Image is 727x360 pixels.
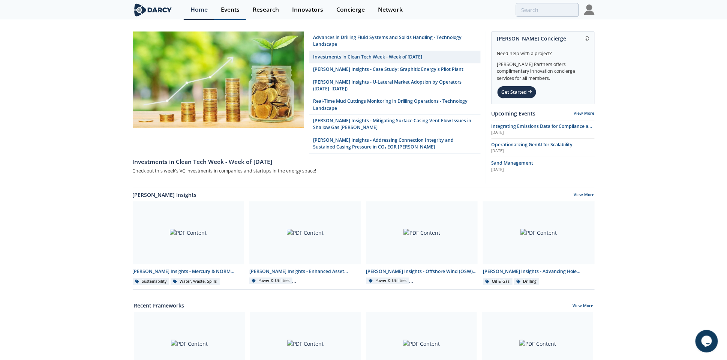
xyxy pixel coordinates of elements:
[309,115,481,134] a: [PERSON_NAME] Insights - Mitigating Surface Casing Vent Flow Issues in Shallow Gas [PERSON_NAME]
[492,167,595,173] div: [DATE]
[492,109,536,117] a: Upcoming Events
[171,278,220,285] div: Water, Waste, Spills
[133,191,197,199] a: [PERSON_NAME] Insights
[696,330,720,352] iframe: chat widget
[492,130,595,136] div: [DATE]
[133,3,174,16] img: logo-wide.svg
[497,45,589,57] div: Need help with a project?
[253,7,279,13] div: Research
[309,51,481,63] a: Investments in Clean Tech Week - Week of [DATE]
[492,141,573,148] span: Operationalizing GenAI for Scalability
[133,278,169,285] div: Sustainability
[309,63,481,76] a: [PERSON_NAME] Insights - Case Study: Graphitic Energy's Pilot Plant
[309,76,481,96] a: [PERSON_NAME] Insights - U-Lateral Market Adoption by Operators ([DATE]–[DATE])
[573,303,593,310] a: View More
[221,7,240,13] div: Events
[292,7,323,13] div: Innovators
[364,201,481,286] a: PDF Content [PERSON_NAME] Insights - Offshore Wind (OSW) and Networks Power & Utilities
[574,111,595,116] a: View More
[133,157,481,166] div: Investments in Clean Tech Week - Week of [DATE]
[492,160,534,166] span: Sand Management
[130,201,247,286] a: PDF Content [PERSON_NAME] Insights - Mercury & NORM Detection and [MEDICAL_DATA] Sustainability W...
[497,32,589,45] div: [PERSON_NAME] Concierge
[336,7,365,13] div: Concierge
[492,148,595,154] div: [DATE]
[492,160,595,172] a: Sand Management [DATE]
[366,268,478,275] div: [PERSON_NAME] Insights - Offshore Wind (OSW) and Networks
[584,4,595,15] img: Profile
[497,86,537,99] div: Get Started
[516,3,579,17] input: Advanced Search
[133,166,481,176] div: Check out this week's VC investments in companies and startups in the energy space!
[133,268,244,275] div: [PERSON_NAME] Insights - Mercury & NORM Detection and [MEDICAL_DATA]
[492,123,595,136] a: Integrating Emissions Data for Compliance and Operational Action [DATE]
[483,268,595,275] div: [PERSON_NAME] Insights - Advancing Hole Cleaning with Automated Cuttings Monitoring
[309,95,481,115] a: Real-Time Mud Cuttings Monitoring in Drilling Operations - Technology Landscape
[574,192,595,199] a: View More
[249,268,361,275] div: [PERSON_NAME] Insights - Enhanced Asset Management (O&M) for Onshore Wind Farms
[497,57,589,82] div: [PERSON_NAME] Partners offers complimentary innovation concierge services for all members.
[134,301,184,309] a: Recent Frameworks
[133,154,481,166] a: Investments in Clean Tech Week - Week of [DATE]
[378,7,403,13] div: Network
[309,134,481,154] a: [PERSON_NAME] Insights - Addressing Connection Integrity and Sustained Casing Pressure in CO₂ EOR...
[247,201,364,286] a: PDF Content [PERSON_NAME] Insights - Enhanced Asset Management (O&M) for Onshore Wind Farms Power...
[492,123,595,136] span: Integrating Emissions Data for Compliance and Operational Action
[585,36,589,40] img: information.svg
[492,141,595,154] a: Operationalizing GenAI for Scalability [DATE]
[249,277,292,284] div: Power & Utilities
[483,278,513,285] div: Oil & Gas
[309,31,481,51] a: Advances in Drilling Fluid Systems and Solids Handling - Technology Landscape
[514,278,540,285] div: Drilling
[366,277,409,284] div: Power & Utilities
[190,7,208,13] div: Home
[480,201,597,286] a: PDF Content [PERSON_NAME] Insights - Advancing Hole Cleaning with Automated Cuttings Monitoring O...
